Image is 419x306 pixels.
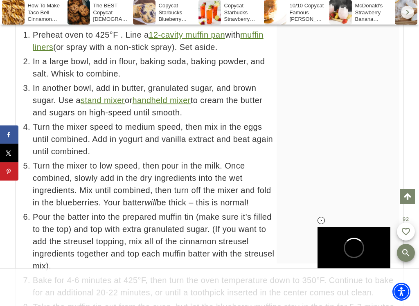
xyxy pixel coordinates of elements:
em: will [145,198,157,207]
span: In a large bowl, add in flour, baking soda, baking powder, and salt. Whisk to combine. [33,55,399,80]
a: handheld mixer [132,96,190,105]
div: Accessibility Menu [392,283,410,301]
span: Turn the mixer to low speed, then pour in the milk. Once combined, slowly add in the dry ingredie... [33,160,399,209]
span: Pour the batter into the prepared muffin tin (make sure it's filled to the top) and top with extr... [33,211,399,272]
a: stand mixer [81,96,125,105]
span: Turn the mixer speed to medium speed, then mix in the eggs until combined. Add in yogurt and vani... [33,121,399,157]
span: Preheat oven to 425°F . Line a with (or spray with a non-stick spray). Set aside. [33,29,399,53]
a: 12-cavity muffin pan [149,30,225,39]
iframe: Advertisement [61,269,358,306]
a: Scroll to top [400,189,415,204]
span: In another bowl, add in butter, granulated sugar, and brown sugar. Use a or to cream the butter a... [33,82,399,119]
